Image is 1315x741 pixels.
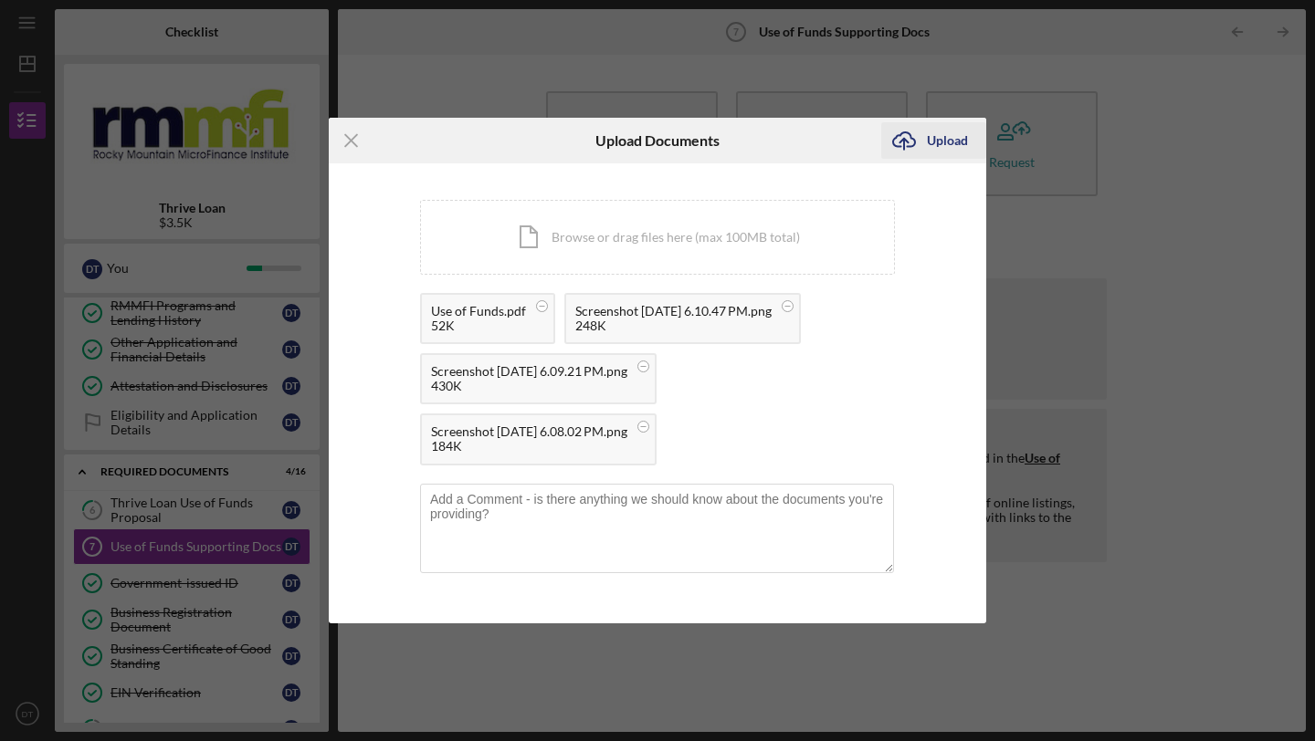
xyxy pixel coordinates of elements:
div: 184K [431,439,627,454]
h6: Upload Documents [595,132,720,149]
div: Upload [927,122,968,159]
div: 52K [431,318,526,333]
div: 430K [431,379,627,393]
div: Screenshot [DATE] 6.09.21 PM.png [431,364,627,379]
div: Screenshot [DATE] 6.08.02 PM.png [431,424,627,439]
div: Screenshot [DATE] 6.10.47 PM.png [575,304,772,318]
div: Use of Funds.pdf [431,304,526,318]
div: 248K [575,318,772,333]
button: Upload [881,122,986,159]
